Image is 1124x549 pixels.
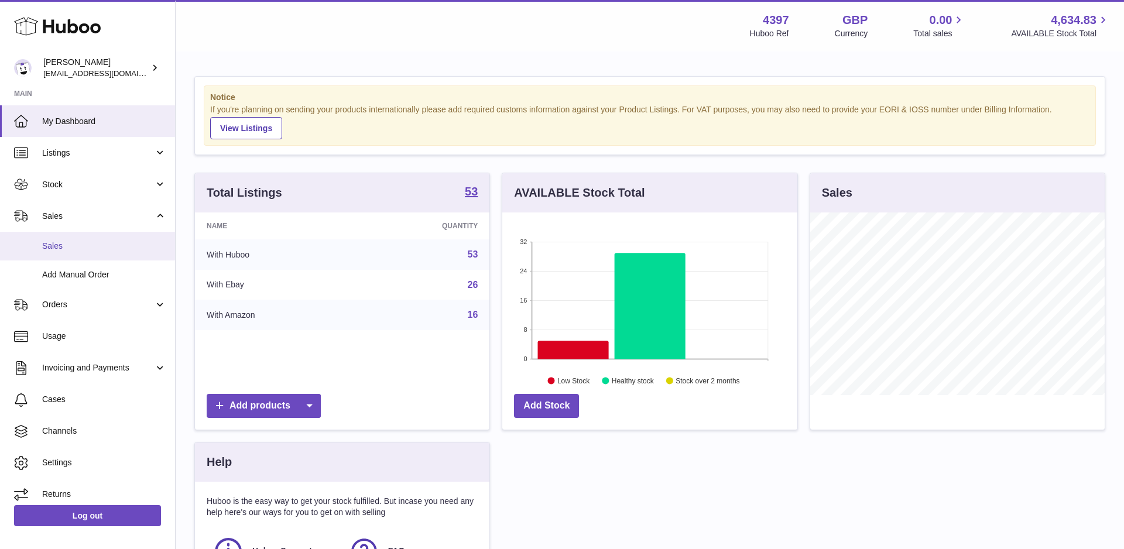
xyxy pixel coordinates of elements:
a: Add Stock [514,394,579,418]
span: 4,634.83 [1051,12,1096,28]
span: Cases [42,394,166,405]
text: Low Stock [557,376,590,385]
h3: AVAILABLE Stock Total [514,185,645,201]
span: Add Manual Order [42,269,166,280]
span: My Dashboard [42,116,166,127]
span: Settings [42,457,166,468]
span: Sales [42,211,154,222]
div: Huboo Ref [750,28,789,39]
span: [EMAIL_ADDRESS][DOMAIN_NAME] [43,68,172,78]
div: [PERSON_NAME] [43,57,149,79]
span: Total sales [913,28,965,39]
p: Huboo is the easy way to get your stock fulfilled. But incase you need any help here's our ways f... [207,496,478,518]
a: 0.00 Total sales [913,12,965,39]
span: Returns [42,489,166,500]
th: Name [195,212,356,239]
span: Sales [42,241,166,252]
a: 53 [465,186,478,200]
span: Stock [42,179,154,190]
td: With Amazon [195,300,356,330]
span: Listings [42,147,154,159]
span: Usage [42,331,166,342]
a: Add products [207,394,321,418]
h3: Sales [822,185,852,201]
a: 53 [468,249,478,259]
th: Quantity [356,212,489,239]
text: 0 [524,355,527,362]
text: Healthy stock [612,376,654,385]
strong: Notice [210,92,1089,103]
td: With Huboo [195,239,356,270]
img: drumnnbass@gmail.com [14,59,32,77]
span: Orders [42,299,154,310]
a: View Listings [210,117,282,139]
h3: Total Listings [207,185,282,201]
a: Log out [14,505,161,526]
strong: GBP [842,12,868,28]
text: 24 [520,267,527,274]
strong: 4397 [763,12,789,28]
td: With Ebay [195,270,356,300]
text: 16 [520,297,527,304]
text: Stock over 2 months [676,376,740,385]
h3: Help [207,454,232,470]
div: If you're planning on sending your products internationally please add required customs informati... [210,104,1089,139]
span: Channels [42,426,166,437]
span: AVAILABLE Stock Total [1011,28,1110,39]
text: 8 [524,326,527,333]
a: 26 [468,280,478,290]
a: 16 [468,310,478,320]
div: Currency [835,28,868,39]
text: 32 [520,238,527,245]
strong: 53 [465,186,478,197]
a: 4,634.83 AVAILABLE Stock Total [1011,12,1110,39]
span: Invoicing and Payments [42,362,154,373]
span: 0.00 [930,12,952,28]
